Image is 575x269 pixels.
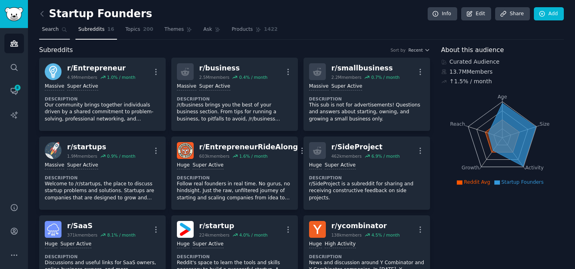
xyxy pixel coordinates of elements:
[177,254,292,259] dt: Description
[309,175,424,181] dt: Description
[45,83,64,90] div: Massive
[192,162,224,169] div: Super Active
[325,241,356,248] div: High Activity
[200,23,223,40] a: Ask
[371,232,400,238] div: 4.5 % / month
[441,58,564,66] div: Curated Audience
[75,23,117,40] a: Subreddits16
[309,181,424,202] p: r/SideProject is a subreddit for sharing and receiving constructive feedback on side projects.
[67,153,97,159] div: 1.9M members
[502,179,544,185] span: Startup Founders
[177,181,292,202] p: Follow real founders in real time. No gurus, no hindsight. Just the raw, unfiltered journey of st...
[123,23,156,40] a: Topics200
[177,96,292,102] dt: Description
[45,221,61,238] img: SaaS
[14,85,21,90] span: 8
[309,254,424,259] dt: Description
[162,23,195,40] a: Themes
[107,74,135,80] div: 1.0 % / month
[303,58,430,131] a: r/smallbusiness2.2Mmembers0.7% / monthMassiveSuper ActiveDescriptionThis sub is not for advertise...
[171,137,298,210] a: EntrepreneurRideAlongr/EntrepreneurRideAlong603kmembers1.6% / monthHugeSuper ActiveDescriptionFol...
[203,26,212,33] span: Ask
[67,142,135,152] div: r/ startups
[199,232,230,238] div: 224k members
[42,26,59,33] span: Search
[45,96,160,102] dt: Description
[192,241,224,248] div: Super Active
[309,241,322,248] div: Huge
[309,83,329,90] div: Massive
[45,162,64,169] div: Massive
[67,221,135,231] div: r/ SaaS
[45,142,61,159] img: startups
[39,23,70,40] a: Search
[303,137,430,210] a: r/SideProject462kmembers6.9% / monthHugeSuper ActiveDescriptionr/SideProject is a subreddit for s...
[331,74,362,80] div: 2.2M members
[4,81,24,101] a: 8
[534,7,564,21] a: Add
[539,121,549,126] tspan: Size
[441,45,504,55] span: About this audience
[239,232,268,238] div: 4.0 % / month
[177,83,196,90] div: Massive
[428,7,457,21] a: Info
[45,102,160,123] p: Our community brings together individuals driven by a shared commitment to problem-solving, profe...
[441,68,564,76] div: 13.7M Members
[309,102,424,123] p: This sub is not for advertisements! Questions and answers about starting, owning, and growing a s...
[199,63,268,73] div: r/ business
[371,74,400,80] div: 0.7 % / month
[229,23,280,40] a: Products1422
[331,221,400,231] div: r/ ycombinator
[371,153,400,159] div: 6.9 % / month
[331,232,362,238] div: 138k members
[107,232,135,238] div: 8.1 % / month
[107,26,114,33] span: 16
[143,26,153,33] span: 200
[67,162,98,169] div: Super Active
[45,181,160,202] p: Welcome to /r/startups, the place to discuss startup problems and solutions. Startups are compani...
[39,8,152,20] h2: Startup Founders
[177,175,292,181] dt: Description
[199,142,298,152] div: r/ EntrepreneurRideAlong
[450,121,465,126] tspan: Reach
[199,74,230,80] div: 2.5M members
[325,162,356,169] div: Super Active
[177,241,190,248] div: Huge
[498,94,507,100] tspan: Age
[199,153,230,159] div: 603k members
[67,232,97,238] div: 371k members
[177,221,194,238] img: startup
[232,26,253,33] span: Products
[525,165,543,171] tspan: Activity
[171,58,298,131] a: r/business2.5Mmembers0.4% / monthMassiveSuper ActiveDescription/r/business brings you the best of...
[408,47,430,53] button: Recent
[331,153,362,159] div: 462k members
[462,165,479,171] tspan: Growth
[165,26,184,33] span: Themes
[239,74,268,80] div: 0.4 % / month
[264,26,278,33] span: 1422
[45,241,57,248] div: Huge
[408,47,423,53] span: Recent
[495,7,529,21] a: Share
[60,241,91,248] div: Super Active
[39,45,73,55] span: Subreddits
[450,77,492,86] div: ↑ 1.5 % / month
[177,162,190,169] div: Huge
[177,142,194,159] img: EntrepreneurRideAlong
[45,175,160,181] dt: Description
[45,63,61,80] img: Entrepreneur
[309,162,322,169] div: Huge
[331,142,400,152] div: r/ SideProject
[78,26,105,33] span: Subreddits
[331,63,400,73] div: r/ smallbusiness
[331,83,363,90] div: Super Active
[67,83,98,90] div: Super Active
[199,83,230,90] div: Super Active
[464,179,490,185] span: Reddit Avg
[239,153,268,159] div: 1.6 % / month
[39,58,166,131] a: Entrepreneurr/Entrepreneur4.9Mmembers1.0% / monthMassiveSuper ActiveDescriptionOur community brin...
[5,7,23,21] img: GummySearch logo
[67,74,97,80] div: 4.9M members
[199,221,268,231] div: r/ startup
